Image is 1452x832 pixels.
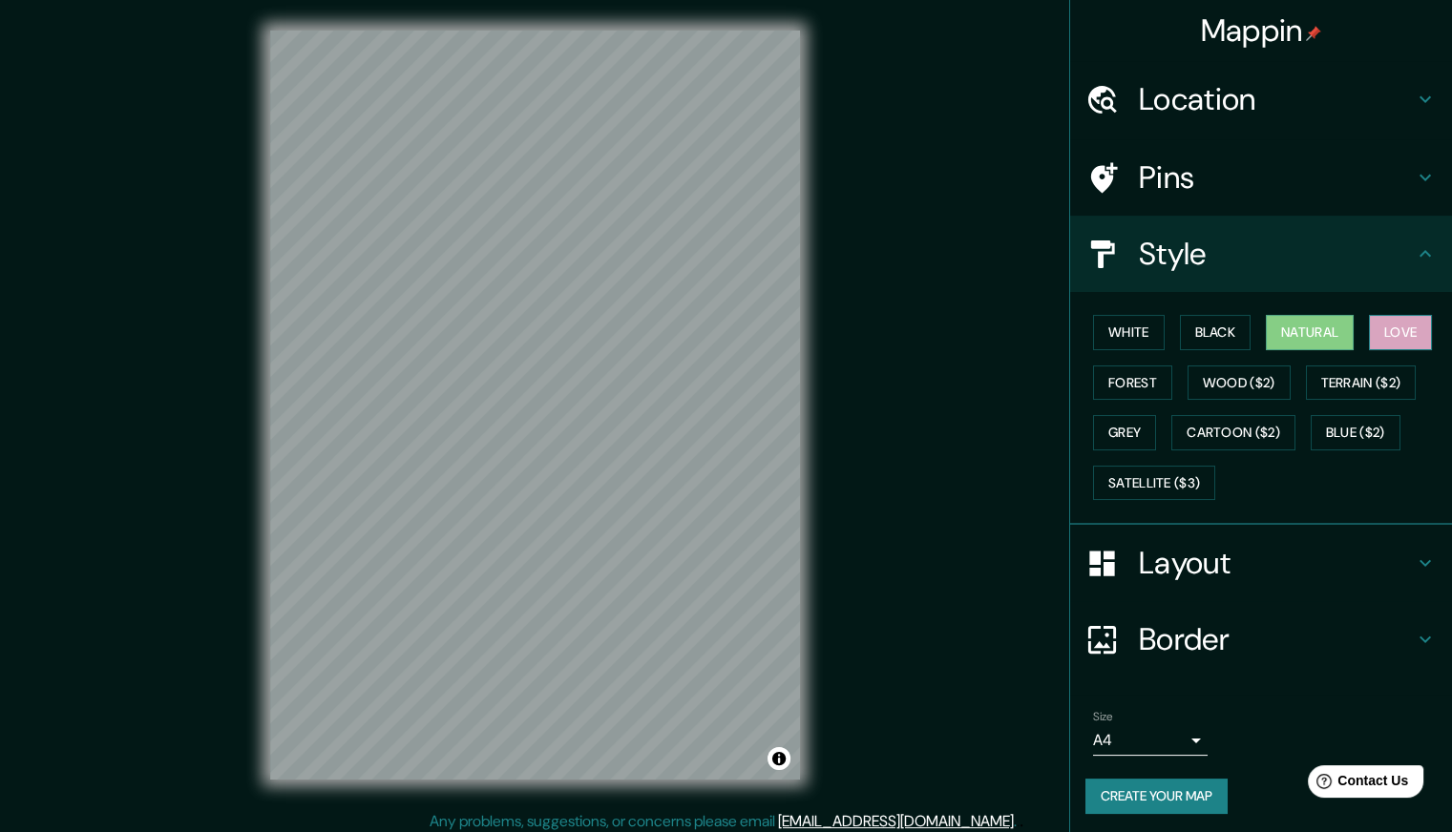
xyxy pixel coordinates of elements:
button: Create your map [1085,779,1228,814]
a: [EMAIL_ADDRESS][DOMAIN_NAME] [778,811,1014,831]
div: Border [1070,601,1452,677]
label: Size [1093,709,1113,725]
button: Forest [1093,365,1172,401]
button: Terrain ($2) [1306,365,1417,401]
div: Style [1070,216,1452,292]
button: Cartoon ($2) [1171,415,1295,450]
img: pin-icon.png [1306,26,1321,41]
div: A4 [1093,725,1208,756]
button: Love [1369,315,1432,350]
button: Grey [1093,415,1156,450]
button: Satellite ($3) [1093,466,1215,501]
div: Pins [1070,139,1452,216]
h4: Pins [1139,158,1414,197]
button: Wood ($2) [1188,365,1291,401]
div: Location [1070,61,1452,137]
canvas: Map [270,31,800,780]
h4: Layout [1139,544,1414,582]
button: White [1093,315,1165,350]
div: Layout [1070,525,1452,601]
button: Natural [1266,315,1354,350]
h4: Border [1139,620,1414,658]
h4: Mappin [1201,11,1322,50]
button: Blue ($2) [1311,415,1400,450]
button: Black [1180,315,1252,350]
button: Toggle attribution [768,747,790,770]
h4: Location [1139,80,1414,118]
iframe: Help widget launcher [1282,758,1431,811]
h4: Style [1139,235,1414,273]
